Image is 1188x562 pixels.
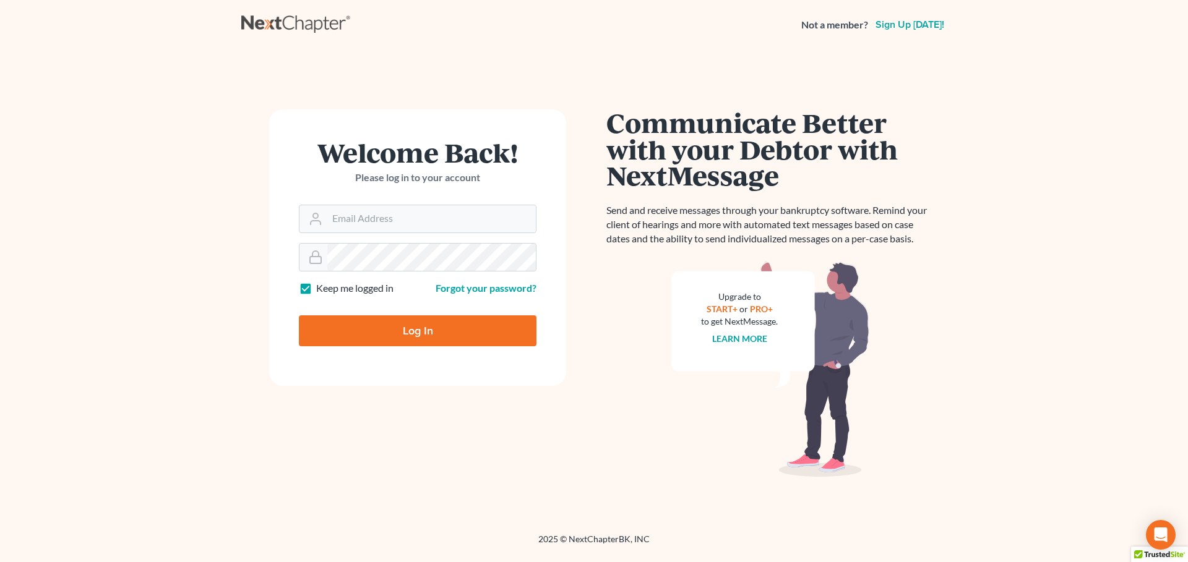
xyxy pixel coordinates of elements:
[606,109,934,189] h1: Communicate Better with your Debtor with NextMessage
[1146,520,1176,550] div: Open Intercom Messenger
[299,315,536,346] input: Log In
[750,304,773,314] a: PRO+
[712,333,767,344] a: Learn more
[606,203,934,246] p: Send and receive messages through your bankruptcy software. Remind your client of hearings and mo...
[241,533,947,555] div: 2025 © NextChapterBK, INC
[671,261,869,477] img: nextmessage_bg-59042aed3d76b12b5cd301f8e5b87938c9018125f34e5fa2b7a6b67550977c72.svg
[701,291,778,303] div: Upgrade to
[707,304,738,314] a: START+
[327,205,536,232] input: Email Address
[299,139,536,166] h1: Welcome Back!
[701,315,778,328] div: to get NextMessage.
[316,281,394,296] label: Keep me logged in
[801,18,868,32] strong: Not a member?
[299,171,536,185] p: Please log in to your account
[873,20,947,30] a: Sign up [DATE]!
[739,304,748,314] span: or
[436,282,536,294] a: Forgot your password?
